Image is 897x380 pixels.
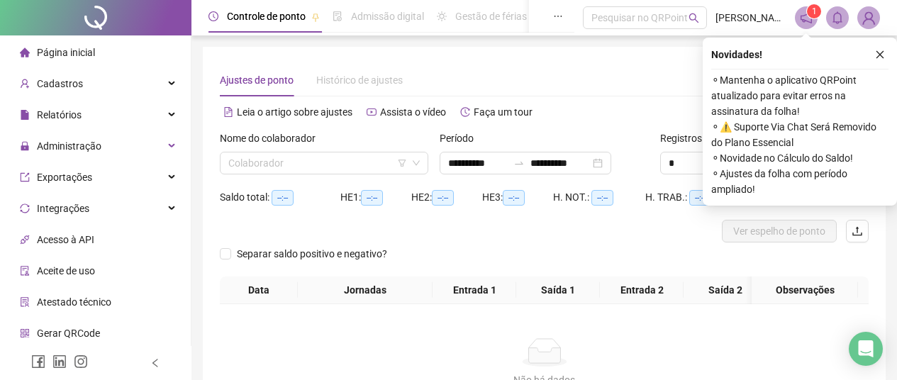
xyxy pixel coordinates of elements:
[503,190,525,206] span: --:--
[37,296,111,308] span: Atestado técnico
[752,276,858,304] th: Observações
[208,11,218,21] span: clock-circle
[711,150,888,166] span: ⚬ Novidade no Cálculo do Saldo!
[20,172,30,182] span: export
[37,47,95,58] span: Página inicial
[37,109,82,121] span: Relatórios
[20,328,30,338] span: qrcode
[600,276,684,304] th: Entrada 2
[553,189,645,206] div: H. NOT.:
[433,276,516,304] th: Entrada 1
[380,106,446,118] span: Assista o vídeo
[437,11,447,21] span: sun
[20,110,30,120] span: file
[351,11,424,22] span: Admissão digital
[684,276,767,304] th: Saída 2
[237,106,352,118] span: Leia o artigo sobre ajustes
[460,107,470,117] span: history
[553,11,563,21] span: ellipsis
[757,282,852,298] span: Observações
[432,190,454,206] span: --:--
[645,189,745,206] div: H. TRAB.:
[812,6,817,16] span: 1
[367,107,377,117] span: youtube
[37,140,101,152] span: Administração
[311,13,320,21] span: pushpin
[298,276,433,304] th: Jornadas
[220,130,325,146] label: Nome do colaborador
[220,276,298,304] th: Data
[800,11,813,24] span: notification
[52,354,67,369] span: linkedin
[482,189,553,206] div: HE 3:
[711,47,762,62] span: Novidades !
[711,166,888,197] span: ⚬ Ajustes da folha com período ampliado!
[513,157,525,169] span: swap-right
[227,11,306,22] span: Controle de ponto
[849,332,883,366] div: Open Intercom Messenger
[20,297,30,307] span: solution
[37,234,94,245] span: Acesso à API
[37,265,95,276] span: Aceite de uso
[31,354,45,369] span: facebook
[361,190,383,206] span: --:--
[474,106,533,118] span: Faça um tour
[852,225,863,237] span: upload
[220,72,294,88] div: Ajustes de ponto
[20,79,30,89] span: user-add
[74,354,88,369] span: instagram
[831,11,844,24] span: bell
[711,119,888,150] span: ⚬ ⚠️ Suporte Via Chat Será Removido do Plano Essencial
[37,172,92,183] span: Exportações
[231,246,393,262] span: Separar saldo positivo e negativo?
[20,141,30,151] span: lock
[513,157,525,169] span: to
[37,78,83,89] span: Cadastros
[150,358,160,368] span: left
[333,11,342,21] span: file-done
[516,276,600,304] th: Saída 1
[340,189,411,206] div: HE 1:
[660,130,714,146] span: Registros
[591,190,613,206] span: --:--
[440,130,483,146] label: Período
[412,159,420,167] span: down
[722,220,837,242] button: Ver espelho de ponto
[20,266,30,276] span: audit
[411,189,482,206] div: HE 2:
[858,7,879,28] img: 90315
[689,13,699,23] span: search
[875,50,885,60] span: close
[807,4,821,18] sup: 1
[715,10,786,26] span: [PERSON_NAME] Sustentável
[223,107,233,117] span: file-text
[398,159,406,167] span: filter
[689,190,711,206] span: --:--
[220,189,340,206] div: Saldo total:
[455,11,527,22] span: Gestão de férias
[20,235,30,245] span: api
[20,203,30,213] span: sync
[711,72,888,119] span: ⚬ Mantenha o aplicativo QRPoint atualizado para evitar erros na assinatura da folha!
[316,72,403,88] div: Histórico de ajustes
[37,328,100,339] span: Gerar QRCode
[37,203,89,214] span: Integrações
[272,190,294,206] span: --:--
[20,47,30,57] span: home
